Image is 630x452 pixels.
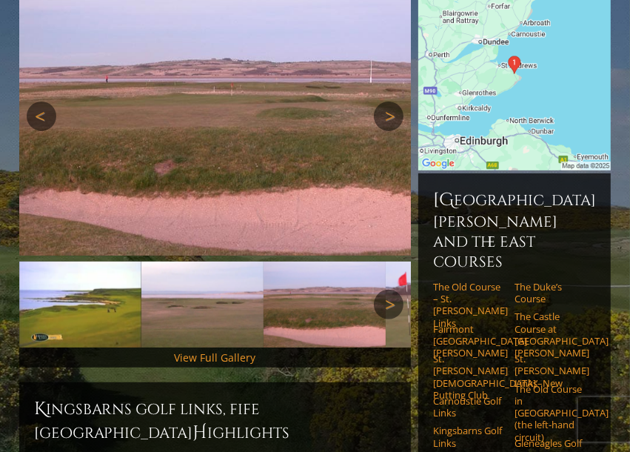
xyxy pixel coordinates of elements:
[34,397,397,445] h2: Kingsbarns Golf Links, Fife [GEOGRAPHIC_DATA] ighlights
[515,383,586,443] a: The Old Course in [GEOGRAPHIC_DATA] (the left-hand circuit)
[175,350,256,365] a: View Full Gallery
[374,102,403,131] a: Next
[433,353,505,401] a: St. [PERSON_NAME] [DEMOGRAPHIC_DATA]’ Putting Club
[515,281,586,305] a: The Duke’s Course
[374,290,403,319] a: Next
[515,310,586,359] a: The Castle Course at [GEOGRAPHIC_DATA][PERSON_NAME]
[433,188,596,272] h6: [GEOGRAPHIC_DATA][PERSON_NAME] and the East Courses
[433,281,505,329] a: The Old Course – St. [PERSON_NAME] Links
[433,323,505,359] a: Fairmont [GEOGRAPHIC_DATA][PERSON_NAME]
[193,421,208,445] span: H
[27,102,56,131] a: Previous
[515,353,586,389] a: St. [PERSON_NAME] Links–New
[433,425,505,449] a: Kingsbarns Golf Links
[433,395,505,419] a: Carnoustie Golf Links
